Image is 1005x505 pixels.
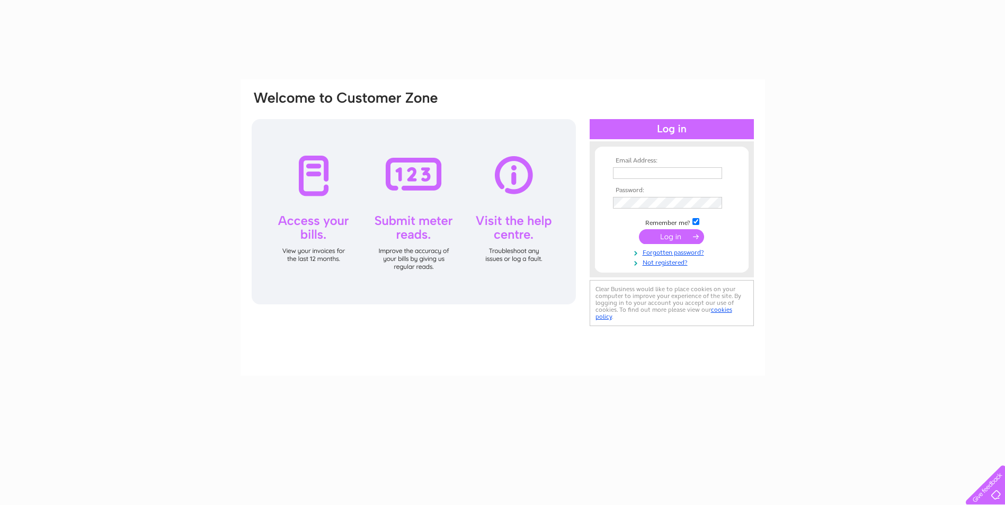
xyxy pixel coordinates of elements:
[595,306,732,320] a: cookies policy
[610,187,733,194] th: Password:
[610,157,733,165] th: Email Address:
[590,280,754,326] div: Clear Business would like to place cookies on your computer to improve your experience of the sit...
[710,199,718,207] img: npw-badge-icon-locked.svg
[613,257,733,267] a: Not registered?
[610,217,733,227] td: Remember me?
[710,169,718,177] img: npw-badge-icon-locked.svg
[639,229,704,244] input: Submit
[613,247,733,257] a: Forgotten password?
